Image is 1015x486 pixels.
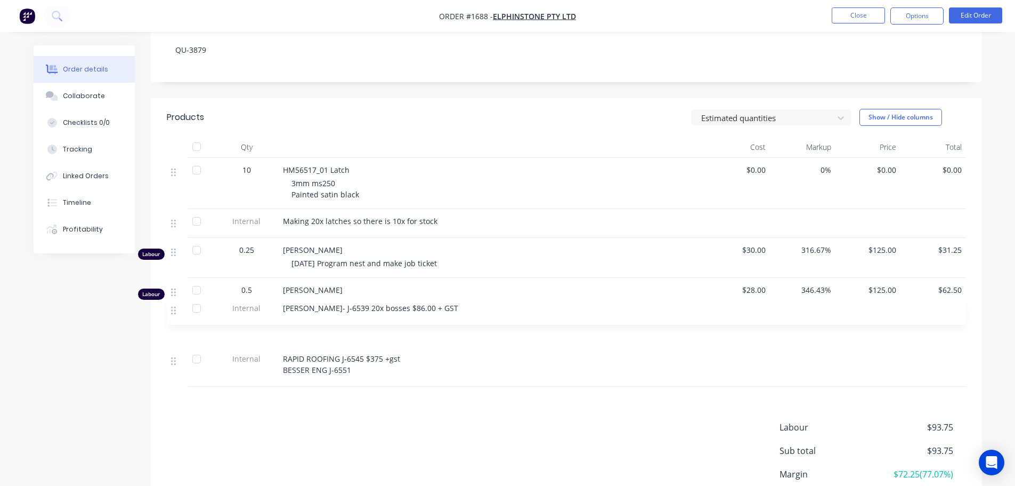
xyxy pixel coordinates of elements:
span: HM56517_01 Latch [283,165,350,175]
button: Edit Order [949,7,1002,23]
span: $125.00 [840,284,897,296]
span: $125.00 [840,244,897,256]
div: Qty [215,137,279,158]
span: 0% [774,164,831,176]
div: Checklists 0/0 [63,118,110,128]
button: Tracking [34,136,135,163]
span: [DATE] waterjet 0.25 fold 0.25 [291,298,399,308]
div: Price [835,137,901,158]
span: Internal [219,353,274,364]
span: Labour [779,421,874,434]
span: $93.75 [874,444,953,457]
span: 346.43% [774,284,831,296]
button: Checklists 0/0 [34,109,135,136]
span: Order #1688 - [439,11,493,21]
span: 3mm ms250 Painted satin black [291,178,359,200]
div: Cost [705,137,770,158]
span: $0.00 [709,164,766,176]
button: Order details [34,56,135,83]
div: Open Intercom Messenger [979,450,1004,475]
div: QU-3879 [167,34,966,66]
span: $72.25 ( 77.07 %) [874,468,953,481]
img: Factory [19,8,35,24]
div: Products [167,111,204,124]
span: $0.00 [840,164,897,176]
div: Timeline [63,198,91,208]
span: 0.25 [239,244,254,256]
div: Total [900,137,966,158]
span: $30.00 [709,244,766,256]
button: Close [832,7,885,23]
span: RAPID ROOFING J-6545 $375 +gst BESSER ENG J-6551 [283,354,400,375]
button: Collaborate [34,83,135,109]
div: Collaborate [63,91,105,101]
div: Profitability [63,225,103,234]
span: 10 [242,164,251,176]
button: Show / Hide columns [859,109,942,126]
span: $0.00 [905,164,962,176]
span: 316.67% [774,244,831,256]
div: Labour [138,289,165,300]
div: Order details [63,65,108,74]
div: Tracking [63,145,92,154]
button: Profitability [34,216,135,243]
span: [DATE] Program nest and make job ticket [291,258,437,268]
span: $31.25 [905,244,962,256]
span: Internal [219,216,274,227]
button: Timeline [34,189,135,216]
span: [PERSON_NAME] [283,285,343,295]
span: 0.5 [241,284,252,296]
div: Linked Orders [63,171,109,181]
div: Markup [770,137,835,158]
span: Making 20x latches so there is 10x for stock [283,216,437,226]
button: Options [890,7,944,25]
div: Labour [138,249,165,260]
span: [PERSON_NAME] [283,245,343,255]
span: Margin [779,468,874,481]
button: Linked Orders [34,163,135,189]
span: $62.50 [905,284,962,296]
span: $93.75 [874,421,953,434]
a: Elphinstone Pty Ltd [493,11,576,21]
span: $28.00 [709,284,766,296]
span: Sub total [779,444,874,457]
